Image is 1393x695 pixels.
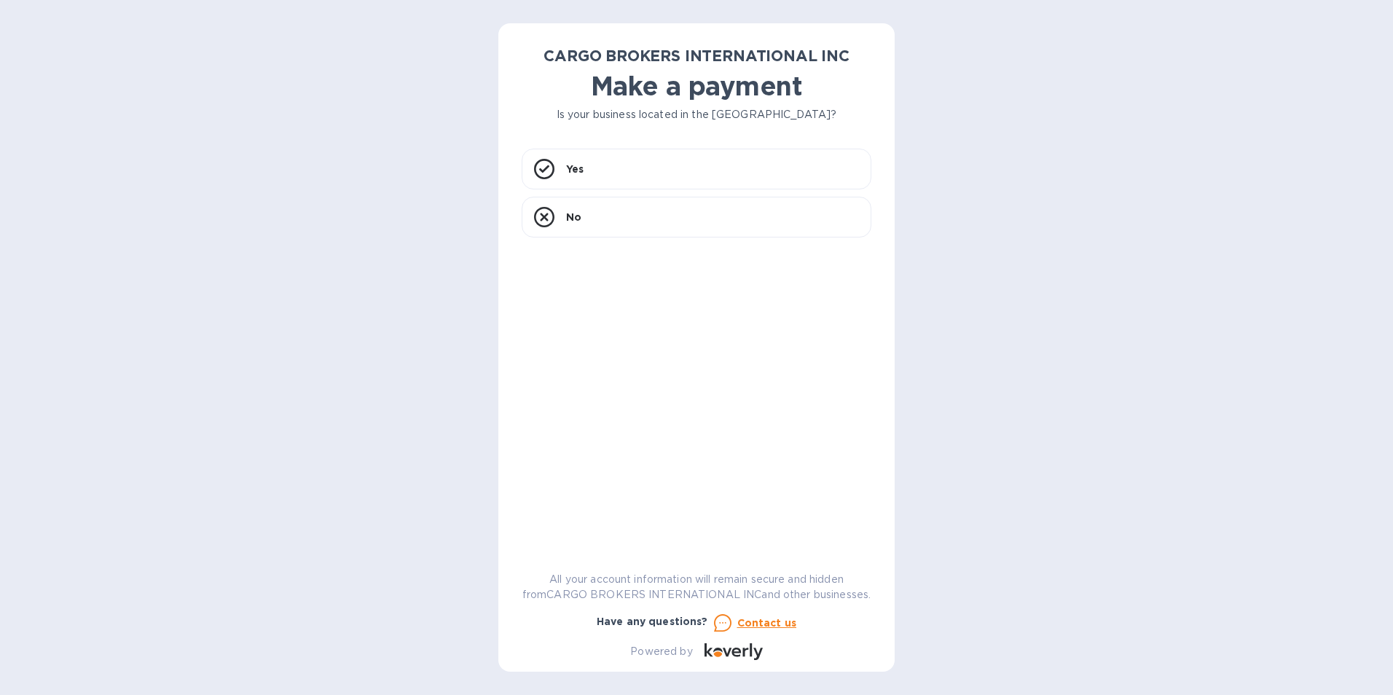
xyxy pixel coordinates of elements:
h1: Make a payment [522,71,871,101]
p: All your account information will remain secure and hidden from CARGO BROKERS INTERNATIONAL INC a... [522,572,871,602]
b: CARGO BROKERS INTERNATIONAL INC [544,47,849,65]
p: Yes [566,162,584,176]
p: Is your business located in the [GEOGRAPHIC_DATA]? [522,107,871,122]
u: Contact us [737,617,797,629]
b: Have any questions? [597,616,708,627]
p: No [566,210,581,224]
p: Powered by [630,644,692,659]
